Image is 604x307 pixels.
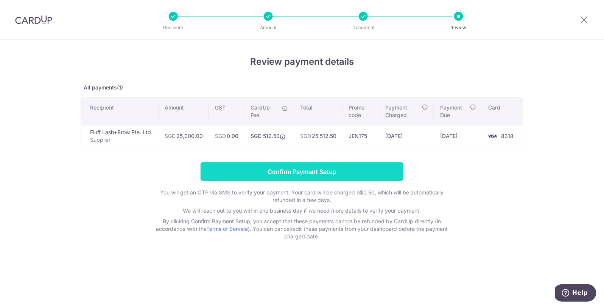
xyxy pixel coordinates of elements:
[201,162,403,181] input: Confirm Payment Setup
[159,125,209,147] td: 25,000.00
[151,189,453,204] p: You will get an OTP via SMS to verify your payment. Your card will be charged S$0.50, which will ...
[244,125,294,147] td: SGD 512.50
[240,24,296,31] p: Amount
[434,125,483,147] td: [DATE]
[209,98,244,125] th: GST
[145,24,201,31] p: Recipient
[159,98,209,125] th: Amount
[215,133,226,139] span: SGD
[81,98,159,125] th: Recipient
[15,15,52,24] img: CardUp
[81,55,523,69] h4: Review payment details
[81,84,523,91] p: All payments(1)
[294,98,343,125] th: Total
[343,98,380,125] th: Promo code
[207,226,248,232] a: Terms of Service
[294,125,343,147] td: 25,512.50
[335,24,391,31] p: Document
[300,133,311,139] span: SGD
[343,125,380,147] td: JEN175
[440,104,468,119] span: Payment Due
[90,136,153,144] p: Supplier
[165,133,176,139] span: SGD
[380,125,434,147] td: [DATE]
[501,133,514,139] span: 8318
[483,98,523,125] th: Card
[431,24,487,31] p: Review
[485,132,500,141] img: <span class="translation_missing" title="translation missing: en.account_steps.new_confirm_form.b...
[151,218,453,240] p: By clicking Confirm Payment Setup, you accept that these payments cannot be refunded by CardUp di...
[386,104,420,119] span: Payment Charged
[81,125,159,147] td: Fluff Lash+Brow Pte. Ltd.
[151,207,453,215] p: We will reach out to you within one business day if we need more details to verify your payment.
[251,104,279,119] span: CardUp Fee
[555,284,596,303] iframe: Opens a widget where you can find more information
[209,125,244,147] td: 0.00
